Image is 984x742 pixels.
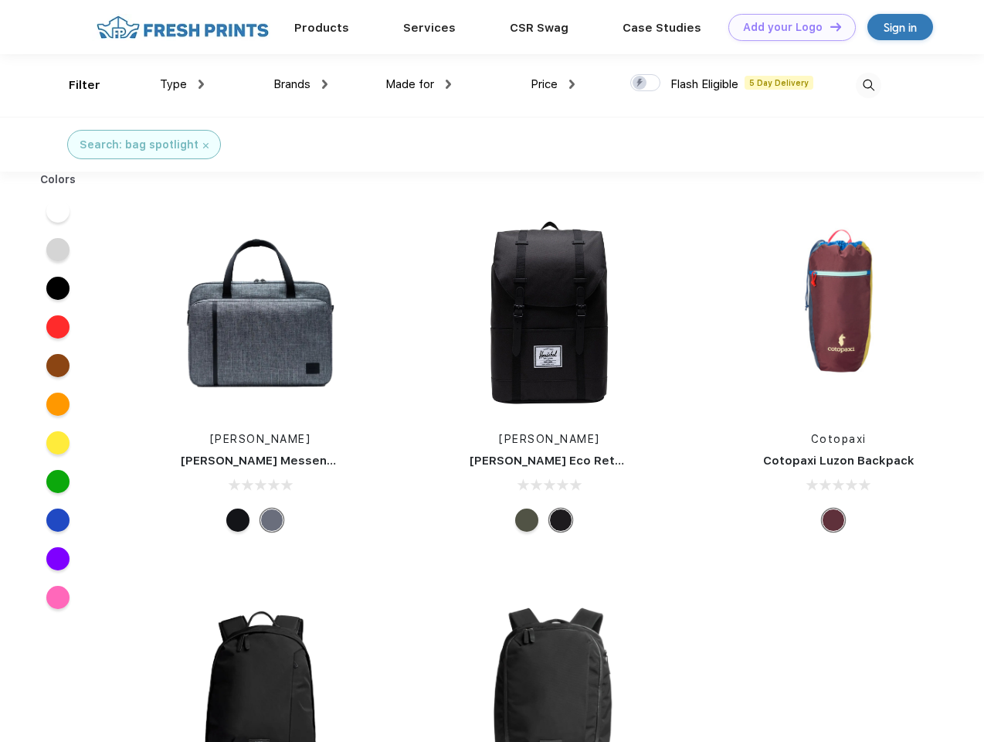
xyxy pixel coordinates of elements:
img: func=resize&h=266 [158,210,363,416]
a: [PERSON_NAME] [210,433,311,445]
span: Made for [385,77,434,91]
img: dropdown.png [569,80,575,89]
a: Cotopaxi [811,433,867,445]
img: filter_cancel.svg [203,143,209,148]
img: fo%20logo%202.webp [92,14,273,41]
span: Brands [273,77,310,91]
div: Search: bag spotlight [80,137,198,153]
div: Surprise [822,509,845,532]
div: Filter [69,77,100,94]
div: Black [549,509,572,532]
a: [PERSON_NAME] [499,433,600,445]
a: [PERSON_NAME] Messenger [181,454,348,468]
span: 5 Day Delivery [745,76,813,90]
a: Cotopaxi Luzon Backpack [763,454,914,468]
img: dropdown.png [322,80,327,89]
span: Flash Eligible [670,77,738,91]
img: dropdown.png [446,80,451,89]
img: func=resize&h=266 [736,210,942,416]
div: Forest [515,509,538,532]
span: Price [531,77,558,91]
div: Sign in [884,19,917,36]
img: func=resize&h=266 [446,210,652,416]
img: dropdown.png [198,80,204,89]
div: Colors [29,172,88,188]
div: Black [226,509,249,532]
a: [PERSON_NAME] Eco Retreat 15" Computer Backpack [470,454,786,468]
a: Products [294,21,349,35]
img: DT [830,22,841,31]
a: Sign in [867,14,933,40]
div: Raven Crosshatch [260,509,283,532]
div: Add your Logo [743,21,823,34]
img: desktop_search.svg [856,73,881,98]
span: Type [160,77,187,91]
